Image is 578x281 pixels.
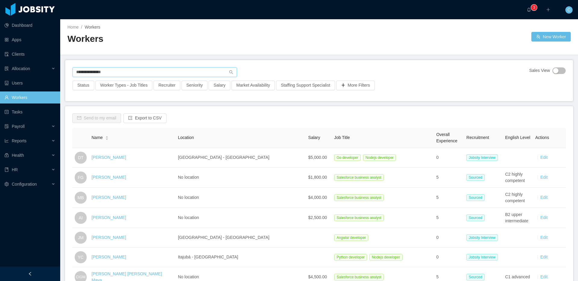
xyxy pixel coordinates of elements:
a: icon: userWorkers [5,91,55,103]
td: No location [176,188,306,208]
a: Sourced [466,175,487,180]
td: Itajubá - [GEOGRAPHIC_DATA] [176,248,306,267]
button: Status [73,81,94,90]
td: [GEOGRAPHIC_DATA] - [GEOGRAPHIC_DATA] [176,228,306,248]
a: [PERSON_NAME] [92,155,126,160]
span: $4,500.00 [308,274,327,279]
a: Home [67,25,79,29]
span: HR [12,167,18,172]
span: $2,500.00 [308,215,327,220]
span: Name [92,134,103,141]
a: icon: robotUsers [5,77,55,89]
i: icon: bell [527,8,531,12]
span: $5,000.00 [308,155,327,160]
td: 5 [434,208,464,228]
span: Configuration [12,182,37,187]
a: Jobsity Interview [466,235,500,240]
button: Staffing Support Specialist [276,81,335,90]
a: Edit [540,255,548,259]
a: Edit [540,215,548,220]
span: Actions [535,135,549,140]
span: Go developer [334,154,361,161]
span: YC [78,251,83,263]
i: icon: setting [5,182,9,186]
a: Jobsity Interview [466,155,500,160]
button: icon: usergroup-addNew Worker [531,32,571,42]
sup: 3 [531,5,537,11]
td: 5 [434,168,464,188]
i: icon: solution [5,66,9,71]
span: JM [78,232,84,244]
a: Edit [540,175,548,180]
span: Python developer [334,254,367,261]
h2: Workers [67,33,319,45]
span: Jobsity Interview [466,234,498,241]
span: Angular developer [334,234,368,241]
span: DT [78,152,84,164]
div: Sort [105,135,109,139]
i: icon: file-protect [5,124,9,128]
td: 5 [434,188,464,208]
i: icon: medicine-box [5,153,9,157]
td: 0 [434,248,464,267]
span: MB [78,192,84,204]
span: Recruitment [466,135,489,140]
a: Edit [540,274,548,279]
a: icon: pie-chartDashboard [5,19,55,31]
a: Sourced [466,195,487,200]
a: Sourced [466,215,487,220]
a: icon: appstoreApps [5,34,55,46]
span: Allocation [12,66,30,71]
span: Salesforce business analyst [334,194,384,201]
td: 0 [434,228,464,248]
a: icon: auditClients [5,48,55,60]
span: Jobsity Interview [466,154,498,161]
i: icon: caret-up [105,135,109,137]
span: / [81,25,82,29]
td: B2 upper intermediate [503,208,533,228]
span: Health [12,153,24,158]
td: 0 [434,148,464,168]
span: $4,000.00 [308,195,327,200]
a: Sourced [466,274,487,279]
td: No location [176,168,306,188]
span: Sales View [529,67,550,74]
span: English Level [505,135,530,140]
span: Salesforce business analyst [334,174,384,181]
span: Salesforce business analyst [334,215,384,221]
span: Jobsity Interview [466,254,498,261]
a: icon: profileTasks [5,106,55,118]
span: Salesforce business analyst [334,274,384,280]
span: Nodejs developer [369,254,402,261]
button: icon: plusMore Filters [336,81,375,90]
span: Sourced [466,174,485,181]
span: Sourced [466,215,485,221]
button: Salary [209,81,230,90]
td: C2 highly competent [503,168,533,188]
span: Reports [12,138,26,143]
i: icon: book [5,168,9,172]
button: icon: exportExport to CSV [123,113,166,123]
span: Sourced [466,274,485,280]
a: Edit [540,235,548,240]
button: Market Availability [232,81,275,90]
a: [PERSON_NAME] [92,235,126,240]
a: Edit [540,195,548,200]
button: Worker Types - Job Titles [95,81,152,90]
span: Overall Experience [436,132,457,143]
p: 3 [533,5,535,11]
a: [PERSON_NAME] [92,215,126,220]
button: Recruiter [154,81,180,90]
i: icon: line-chart [5,139,9,143]
span: Payroll [12,124,25,129]
span: Salary [308,135,320,140]
span: Workers [85,25,100,29]
td: No location [176,208,306,228]
span: $1,800.00 [308,175,327,180]
td: [GEOGRAPHIC_DATA] - [GEOGRAPHIC_DATA] [176,148,306,168]
i: icon: caret-down [105,137,109,139]
span: Nodejs developer [363,154,396,161]
a: [PERSON_NAME] [92,175,126,180]
i: icon: search [229,70,233,74]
